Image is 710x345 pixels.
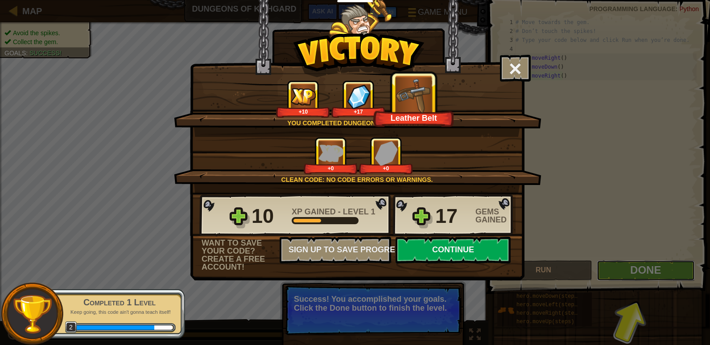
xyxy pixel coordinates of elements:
[305,165,356,172] div: +0
[347,84,370,109] img: Gems Gained
[435,202,470,230] div: 17
[341,207,371,216] span: Level
[278,108,328,115] div: +10
[371,207,375,216] span: 1
[216,175,498,184] div: Clean code: no code errors or warnings.
[396,237,511,263] button: Continue
[475,208,516,224] div: Gems Gained
[500,55,531,82] button: ×
[292,207,338,216] span: XP Gained
[375,141,398,165] img: Gems Gained
[12,294,53,334] img: trophy.png
[75,325,155,330] div: 30 XP earned
[202,239,280,271] div: Want to save your code? Create a free account!
[291,88,316,105] img: XP Gained
[333,108,384,115] div: +17
[252,202,286,230] div: 10
[396,77,433,114] img: New Item
[280,237,391,263] button: Sign Up to Save Progress
[292,208,375,216] div: -
[376,113,452,123] div: Leather Belt
[63,309,176,316] p: Keep going, this code ain't gonna teach itself!
[65,321,77,333] span: 2
[361,165,411,172] div: +0
[216,119,498,127] div: You completed Dungeons of Kithgard!
[293,33,425,78] img: Victory
[63,296,176,309] div: Completed 1 Level
[154,325,173,330] div: 5 XP until level 3
[318,144,343,162] img: XP Gained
